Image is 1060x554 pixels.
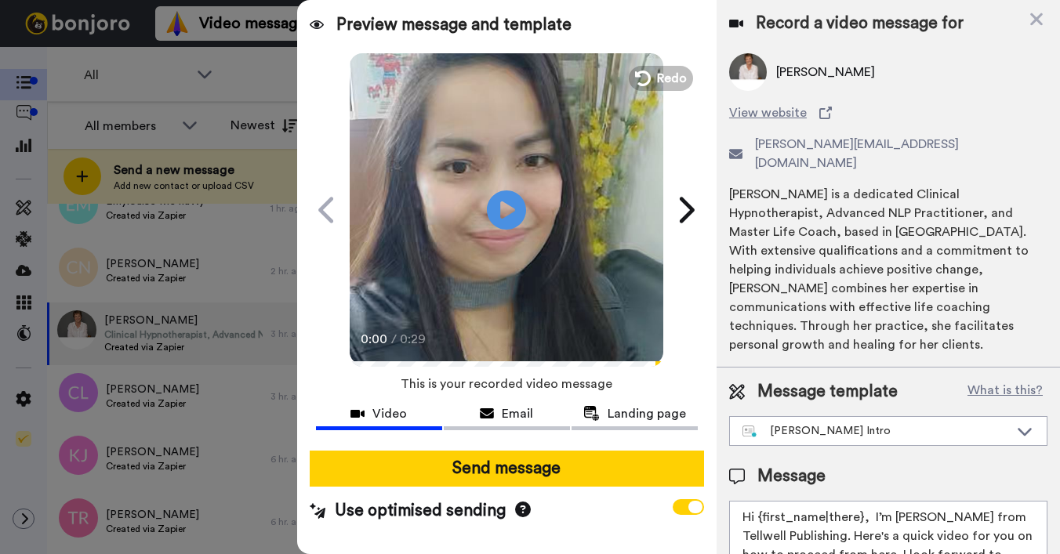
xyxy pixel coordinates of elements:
[310,451,704,487] button: Send message
[401,367,612,401] span: This is your recorded video message
[400,330,427,349] span: 0:29
[372,404,407,423] span: Video
[391,330,397,349] span: /
[729,185,1047,354] div: [PERSON_NAME] is a dedicated Clinical Hypnotherapist, Advanced NLP Practitioner, and Master Life ...
[742,423,1009,439] div: [PERSON_NAME] Intro
[361,330,388,349] span: 0:00
[757,465,826,488] span: Message
[608,404,686,423] span: Landing page
[502,404,533,423] span: Email
[755,135,1047,172] span: [PERSON_NAME][EMAIL_ADDRESS][DOMAIN_NAME]
[729,103,807,122] span: View website
[729,103,1047,122] a: View website
[742,425,757,438] img: nextgen-template.svg
[963,380,1047,404] button: What is this?
[335,499,506,523] span: Use optimised sending
[757,380,898,404] span: Message template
